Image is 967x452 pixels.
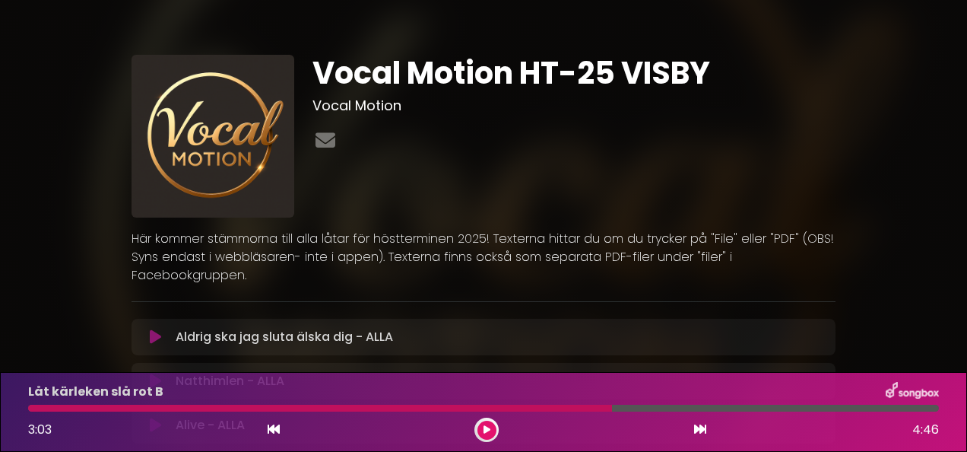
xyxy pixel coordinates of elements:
[28,421,52,438] span: 3:03
[312,55,836,91] h1: Vocal Motion HT-25 VISBY
[28,383,163,401] p: Låt kärleken slå rot B
[132,230,835,285] p: Här kommer stämmorna till alla låtar för höstterminen 2025! Texterna hittar du om du trycker på "...
[912,421,939,439] span: 4:46
[312,97,836,114] h3: Vocal Motion
[132,55,294,218] img: pGlB4Q9wSIK9SaBErEAn
[886,382,939,402] img: songbox-logo-white.png
[176,328,393,346] p: Aldrig ska jag sluta älska dig - ALLA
